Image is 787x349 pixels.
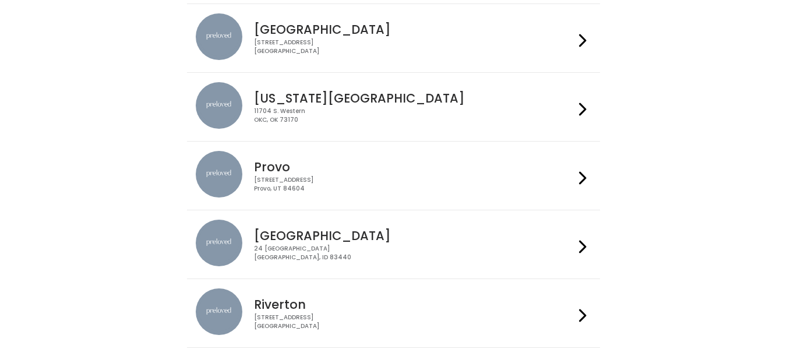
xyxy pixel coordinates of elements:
a: preloved location Riverton [STREET_ADDRESS][GEOGRAPHIC_DATA] [196,288,591,338]
div: [STREET_ADDRESS] Provo, UT 84604 [254,176,574,193]
img: preloved location [196,151,242,198]
h4: Riverton [254,298,574,311]
h4: Provo [254,160,574,174]
div: [STREET_ADDRESS] [GEOGRAPHIC_DATA] [254,313,574,330]
img: preloved location [196,220,242,266]
h4: [GEOGRAPHIC_DATA] [254,229,574,242]
a: preloved location [GEOGRAPHIC_DATA] 24 [GEOGRAPHIC_DATA][GEOGRAPHIC_DATA], ID 83440 [196,220,591,269]
div: [STREET_ADDRESS] [GEOGRAPHIC_DATA] [254,38,574,55]
img: preloved location [196,13,242,60]
a: preloved location [US_STATE][GEOGRAPHIC_DATA] 11704 S. WesternOKC, OK 73170 [196,82,591,132]
a: preloved location [GEOGRAPHIC_DATA] [STREET_ADDRESS][GEOGRAPHIC_DATA] [196,13,591,63]
div: 11704 S. Western OKC, OK 73170 [254,107,574,124]
a: preloved location Provo [STREET_ADDRESS]Provo, UT 84604 [196,151,591,200]
h4: [US_STATE][GEOGRAPHIC_DATA] [254,91,574,105]
h4: [GEOGRAPHIC_DATA] [254,23,574,36]
img: preloved location [196,82,242,129]
div: 24 [GEOGRAPHIC_DATA] [GEOGRAPHIC_DATA], ID 83440 [254,245,574,262]
img: preloved location [196,288,242,335]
